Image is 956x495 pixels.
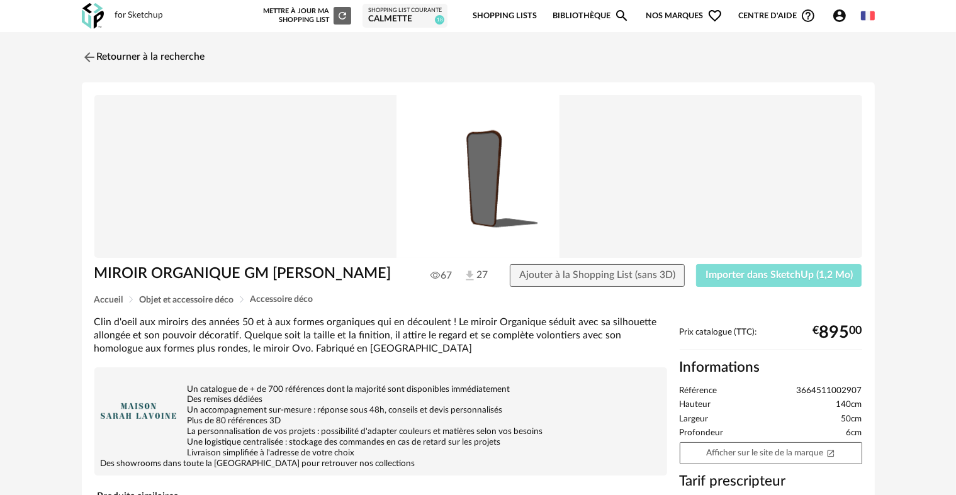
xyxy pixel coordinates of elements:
[680,472,862,491] h3: Tarif prescripteur
[337,12,348,19] span: Refresh icon
[435,15,444,25] span: 18
[553,1,629,31] a: BibliothèqueMagnify icon
[813,328,862,338] div: € 00
[646,1,723,31] span: Nos marques
[519,270,675,280] span: Ajouter à la Shopping List (sans 3D)
[82,50,97,65] img: svg+xml;base64,PHN2ZyB3aWR0aD0iMjQiIGhlaWdodD0iMjQiIHZpZXdCb3g9IjAgMCAyNCAyNCIgZmlsbD0ibm9uZSIgeG...
[706,270,853,280] span: Importer dans SketchUp (1,2 Mo)
[115,10,164,21] div: for Sketchup
[832,8,853,23] span: Account Circle icon
[430,269,452,282] span: 67
[94,316,667,356] div: Clin d'oeil aux miroirs des années 50 et à aux formes organiques qui en découlent ! Le miroir Org...
[826,448,835,457] span: Open In New icon
[696,264,862,287] button: Importer dans SketchUp (1,2 Mo)
[832,8,847,23] span: Account Circle icon
[680,386,717,397] span: Référence
[82,3,104,29] img: OXP
[680,414,709,425] span: Largeur
[680,327,862,350] div: Prix catalogue (TTC):
[140,296,234,304] span: Objet et accessoire déco
[94,296,123,304] span: Accueil
[250,295,313,304] span: Accessoire déco
[738,8,816,23] span: Centre d'aideHelp Circle Outline icon
[680,359,862,377] h2: Informations
[368,7,442,25] a: Shopping List courante Calmette 18
[368,14,442,25] div: Calmette
[819,328,850,338] span: 895
[463,269,476,282] img: Téléchargements
[261,7,351,25] div: Mettre à jour ma Shopping List
[101,374,661,469] div: Un catalogue de + de 700 références dont la majorité sont disponibles immédiatement Des remises d...
[680,399,711,411] span: Hauteur
[510,264,685,287] button: Ajouter à la Shopping List (sans 3D)
[836,399,862,411] span: 140cm
[801,8,816,23] span: Help Circle Outline icon
[82,43,205,71] a: Retourner à la recherche
[614,8,629,23] span: Magnify icon
[861,9,875,23] img: fr
[797,386,862,397] span: 3664511002907
[94,264,407,284] h1: MIROIR ORGANIQUE GM [PERSON_NAME]
[94,295,862,304] div: Breadcrumb
[846,428,862,439] span: 6cm
[680,442,862,464] a: Afficher sur le site de la marqueOpen In New icon
[841,414,862,425] span: 50cm
[94,95,862,259] img: Product pack shot
[463,269,486,282] span: 27
[368,7,442,14] div: Shopping List courante
[101,374,176,449] img: brand logo
[707,8,723,23] span: Heart Outline icon
[680,428,724,439] span: Profondeur
[473,1,537,31] a: Shopping Lists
